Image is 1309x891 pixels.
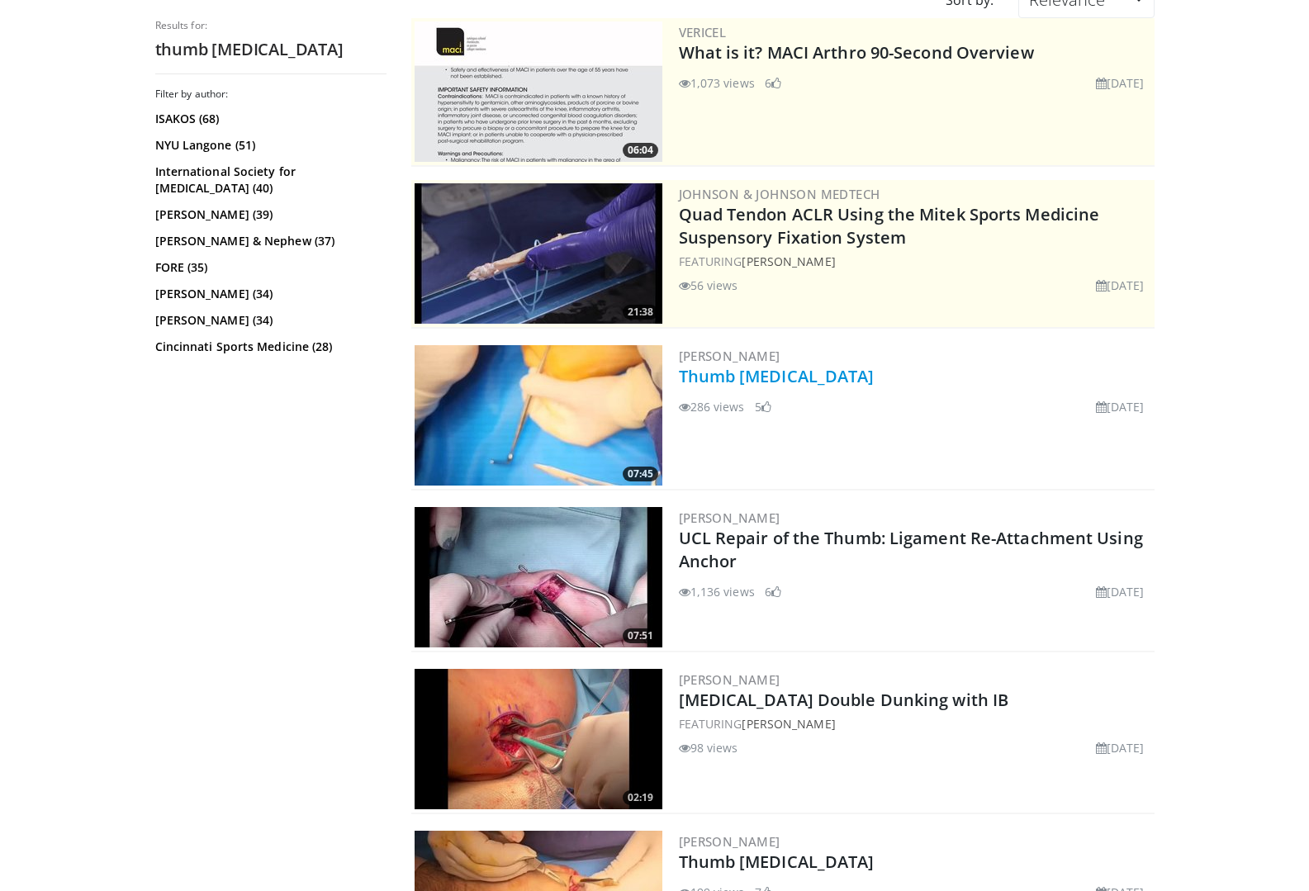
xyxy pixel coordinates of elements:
li: [DATE] [1096,583,1145,600]
a: Quad Tendon ACLR Using the Mitek Sports Medicine Suspensory Fixation System [679,203,1100,249]
p: Results for: [155,19,387,32]
li: [DATE] [1096,739,1145,756]
h3: Filter by author: [155,88,387,101]
a: ISAKOS (68) [155,111,382,127]
a: [PERSON_NAME] [679,509,780,526]
span: 07:45 [623,467,658,481]
a: [PERSON_NAME] (34) [155,312,382,329]
a: Vericel [679,24,727,40]
a: [PERSON_NAME] [742,716,835,732]
li: 1,073 views [679,74,755,92]
span: 02:19 [623,790,658,805]
a: 07:51 [415,507,662,647]
li: [DATE] [1096,74,1145,92]
li: [DATE] [1096,398,1145,415]
li: 1,136 views [679,583,755,600]
a: 07:45 [415,345,662,486]
a: [MEDICAL_DATA] Double Dunking with IB [679,689,1009,711]
div: FEATURING [679,715,1151,732]
a: 02:19 [415,669,662,809]
li: [DATE] [1096,277,1145,294]
li: 56 views [679,277,738,294]
a: Cincinnati Sports Medicine (28) [155,339,382,355]
a: International Society for [MEDICAL_DATA] (40) [155,164,382,197]
li: 98 views [679,739,738,756]
img: 25a20e55-2dbe-4643-b1df-73d660d99ebd.300x170_q85_crop-smart_upscale.jpg [415,669,662,809]
li: 6 [765,583,781,600]
h2: thumb [MEDICAL_DATA] [155,39,387,60]
a: 06:04 [415,21,662,162]
a: [PERSON_NAME] [679,671,780,688]
li: 6 [765,74,781,92]
a: Johnson & Johnson MedTech [679,186,880,202]
li: 286 views [679,398,745,415]
div: FEATURING [679,253,1151,270]
img: 1db775ff-40cc-47dd-b7d5-0f20e14bca41.300x170_q85_crop-smart_upscale.jpg [415,507,662,647]
span: 06:04 [623,143,658,158]
a: Thumb [MEDICAL_DATA] [679,851,875,873]
a: NYU Langone (51) [155,137,382,154]
a: What is it? MACI Arthro 90-Second Overview [679,41,1034,64]
a: [PERSON_NAME] [742,254,835,269]
a: [PERSON_NAME] & Nephew (37) [155,233,382,249]
a: Thumb [MEDICAL_DATA] [679,365,875,387]
img: 7d8b3c25-a9a4-459b-b693-7f169858dc52.300x170_q85_crop-smart_upscale.jpg [415,345,662,486]
a: [PERSON_NAME] (34) [155,286,382,302]
a: [PERSON_NAME] [679,833,780,850]
img: b78fd9da-dc16-4fd1-a89d-538d899827f1.300x170_q85_crop-smart_upscale.jpg [415,183,662,324]
a: UCL Repair of the Thumb: Ligament Re-Attachment Using Anchor [679,527,1143,572]
span: 07:51 [623,628,658,643]
a: [PERSON_NAME] (39) [155,206,382,223]
a: [PERSON_NAME] [679,348,780,364]
img: aa6cc8ed-3dbf-4b6a-8d82-4a06f68b6688.300x170_q85_crop-smart_upscale.jpg [415,21,662,162]
a: FORE (35) [155,259,382,276]
li: 5 [755,398,771,415]
a: 21:38 [415,183,662,324]
span: 21:38 [623,305,658,320]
